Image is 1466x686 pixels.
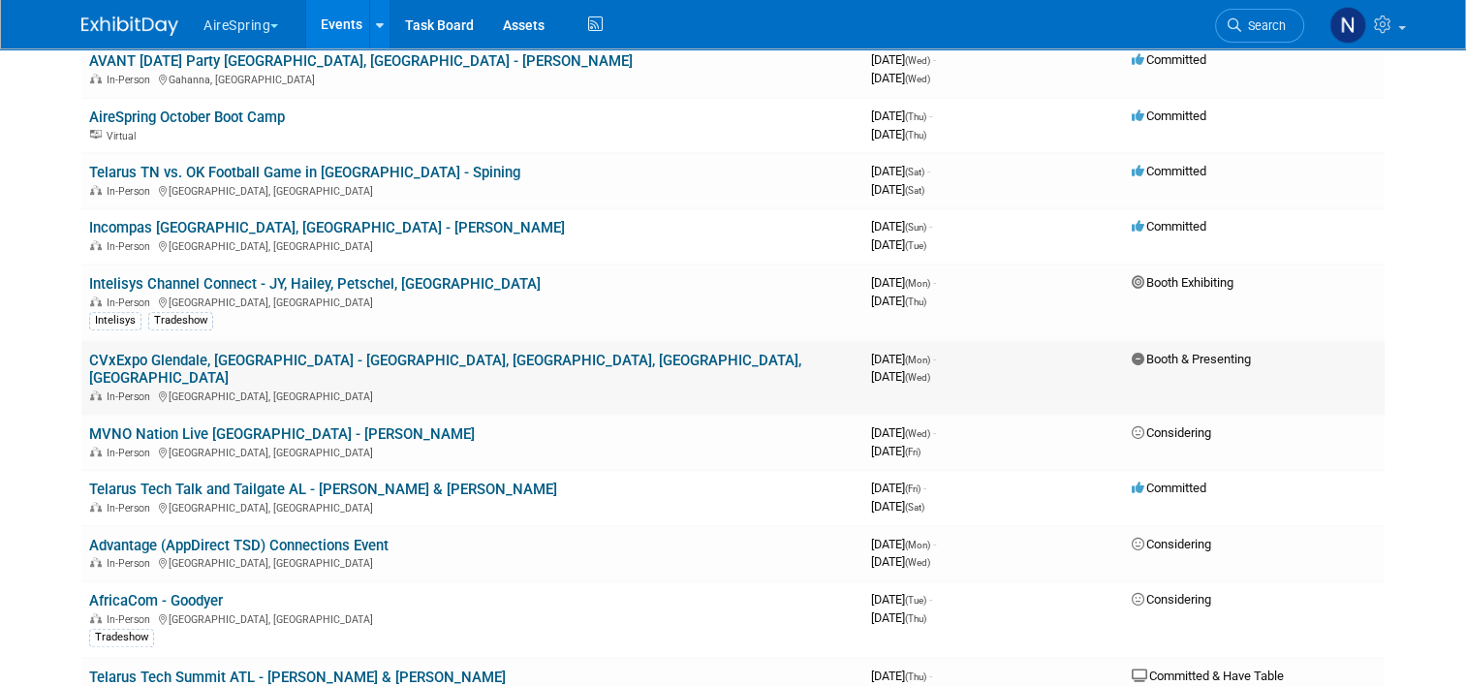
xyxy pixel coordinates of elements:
[871,275,936,290] span: [DATE]
[905,483,920,494] span: (Fri)
[929,669,932,683] span: -
[905,296,926,307] span: (Thu)
[1215,9,1304,43] a: Search
[107,185,156,198] span: In-Person
[90,185,102,195] img: In-Person Event
[107,447,156,459] span: In-Person
[89,669,506,686] a: Telarus Tech Summit ATL - [PERSON_NAME] & [PERSON_NAME]
[871,109,932,123] span: [DATE]
[871,444,920,458] span: [DATE]
[89,444,856,459] div: [GEOGRAPHIC_DATA], [GEOGRAPHIC_DATA]
[927,164,930,178] span: -
[905,372,930,383] span: (Wed)
[905,502,924,513] span: (Sat)
[90,130,102,140] img: Virtual Event
[905,671,926,682] span: (Thu)
[871,369,930,384] span: [DATE]
[89,164,520,181] a: Telarus TN vs. OK Football Game in [GEOGRAPHIC_DATA] - Spining
[871,164,930,178] span: [DATE]
[905,540,930,550] span: (Mon)
[905,557,930,568] span: (Wed)
[933,275,936,290] span: -
[933,52,936,67] span: -
[933,425,936,440] span: -
[871,537,936,551] span: [DATE]
[933,537,936,551] span: -
[871,182,924,197] span: [DATE]
[871,71,930,85] span: [DATE]
[933,352,936,366] span: -
[89,352,801,388] a: CVxExpo Glendale, [GEOGRAPHIC_DATA] - [GEOGRAPHIC_DATA], [GEOGRAPHIC_DATA], [GEOGRAPHIC_DATA], [G...
[90,447,102,456] img: In-Person Event
[1132,352,1251,366] span: Booth & Presenting
[871,294,926,308] span: [DATE]
[871,127,926,141] span: [DATE]
[905,74,930,84] span: (Wed)
[89,537,389,554] a: Advantage (AppDirect TSD) Connections Event
[89,109,285,126] a: AireSpring October Boot Camp
[89,554,856,570] div: [GEOGRAPHIC_DATA], [GEOGRAPHIC_DATA]
[107,240,156,253] span: In-Person
[90,390,102,400] img: In-Person Event
[90,613,102,623] img: In-Person Event
[905,222,926,233] span: (Sun)
[107,613,156,626] span: In-Person
[81,16,178,36] img: ExhibitDay
[1132,669,1284,683] span: Committed & Have Table
[90,502,102,512] img: In-Person Event
[905,55,930,66] span: (Wed)
[89,481,557,498] a: Telarus Tech Talk and Tailgate AL - [PERSON_NAME] & [PERSON_NAME]
[871,481,926,495] span: [DATE]
[1132,275,1233,290] span: Booth Exhibiting
[871,352,936,366] span: [DATE]
[89,71,856,86] div: Gahanna, [GEOGRAPHIC_DATA]
[89,592,223,609] a: AfricaCom - Goodyer
[148,312,213,329] div: Tradeshow
[871,610,926,625] span: [DATE]
[89,388,856,403] div: [GEOGRAPHIC_DATA], [GEOGRAPHIC_DATA]
[929,219,932,234] span: -
[1241,18,1286,33] span: Search
[89,219,565,236] a: Incompas [GEOGRAPHIC_DATA], [GEOGRAPHIC_DATA] - [PERSON_NAME]
[107,296,156,309] span: In-Person
[90,296,102,306] img: In-Person Event
[1132,537,1211,551] span: Considering
[89,52,633,70] a: AVANT [DATE] Party [GEOGRAPHIC_DATA], [GEOGRAPHIC_DATA] - [PERSON_NAME]
[90,557,102,567] img: In-Person Event
[107,130,141,142] span: Virtual
[1132,481,1206,495] span: Committed
[1132,52,1206,67] span: Committed
[871,219,932,234] span: [DATE]
[107,557,156,570] span: In-Person
[89,294,856,309] div: [GEOGRAPHIC_DATA], [GEOGRAPHIC_DATA]
[89,499,856,514] div: [GEOGRAPHIC_DATA], [GEOGRAPHIC_DATA]
[89,610,856,626] div: [GEOGRAPHIC_DATA], [GEOGRAPHIC_DATA]
[905,111,926,122] span: (Thu)
[905,428,930,439] span: (Wed)
[905,595,926,606] span: (Tue)
[929,109,932,123] span: -
[871,554,930,569] span: [DATE]
[89,237,856,253] div: [GEOGRAPHIC_DATA], [GEOGRAPHIC_DATA]
[905,130,926,140] span: (Thu)
[871,669,932,683] span: [DATE]
[905,167,924,177] span: (Sat)
[905,447,920,457] span: (Fri)
[871,52,936,67] span: [DATE]
[1329,7,1366,44] img: Natalie Pyron
[871,425,936,440] span: [DATE]
[1132,592,1211,607] span: Considering
[871,499,924,514] span: [DATE]
[89,629,154,646] div: Tradeshow
[89,275,541,293] a: Intelisys Channel Connect - JY, Hailey, Petschel, [GEOGRAPHIC_DATA]
[107,502,156,514] span: In-Person
[871,592,932,607] span: [DATE]
[905,613,926,624] span: (Thu)
[1132,219,1206,234] span: Committed
[905,185,924,196] span: (Sat)
[107,74,156,86] span: In-Person
[107,390,156,403] span: In-Person
[90,74,102,83] img: In-Person Event
[905,278,930,289] span: (Mon)
[1132,164,1206,178] span: Committed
